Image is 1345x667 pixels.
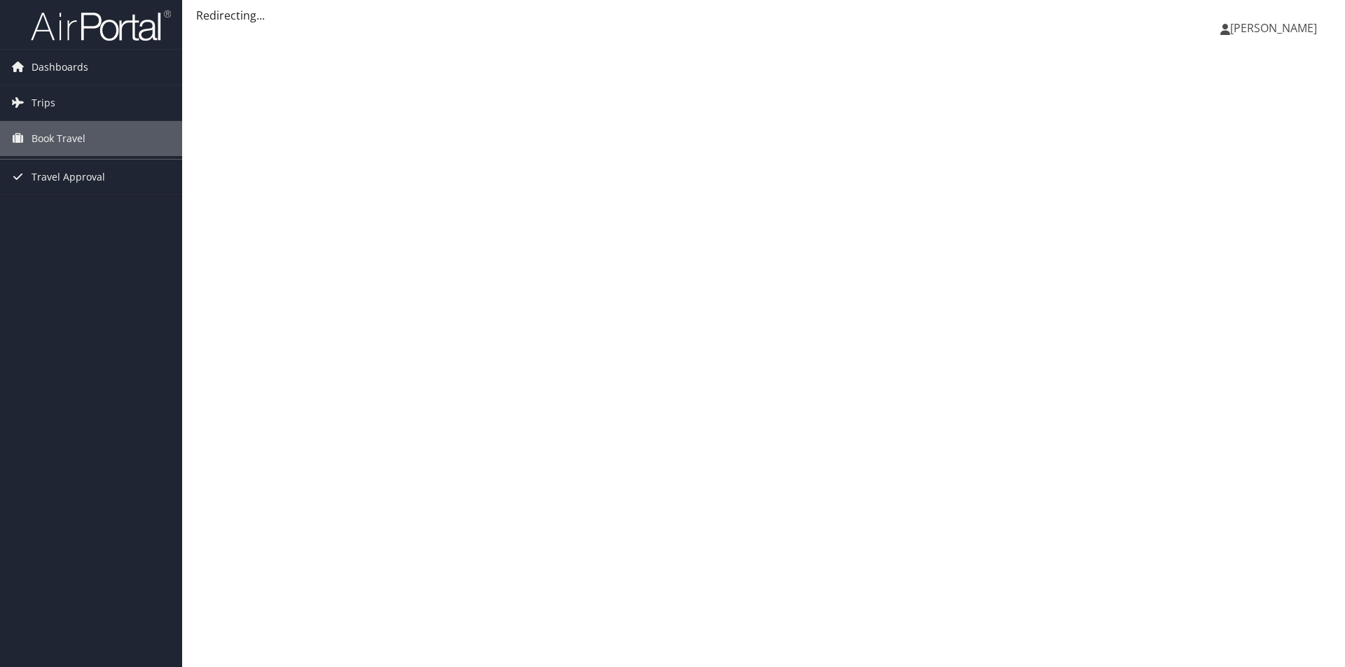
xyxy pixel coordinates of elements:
[32,121,85,156] span: Book Travel
[32,50,88,85] span: Dashboards
[32,160,105,195] span: Travel Approval
[31,9,171,42] img: airportal-logo.png
[1230,20,1317,36] span: [PERSON_NAME]
[196,7,1331,24] div: Redirecting...
[1220,7,1331,49] a: [PERSON_NAME]
[32,85,55,120] span: Trips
